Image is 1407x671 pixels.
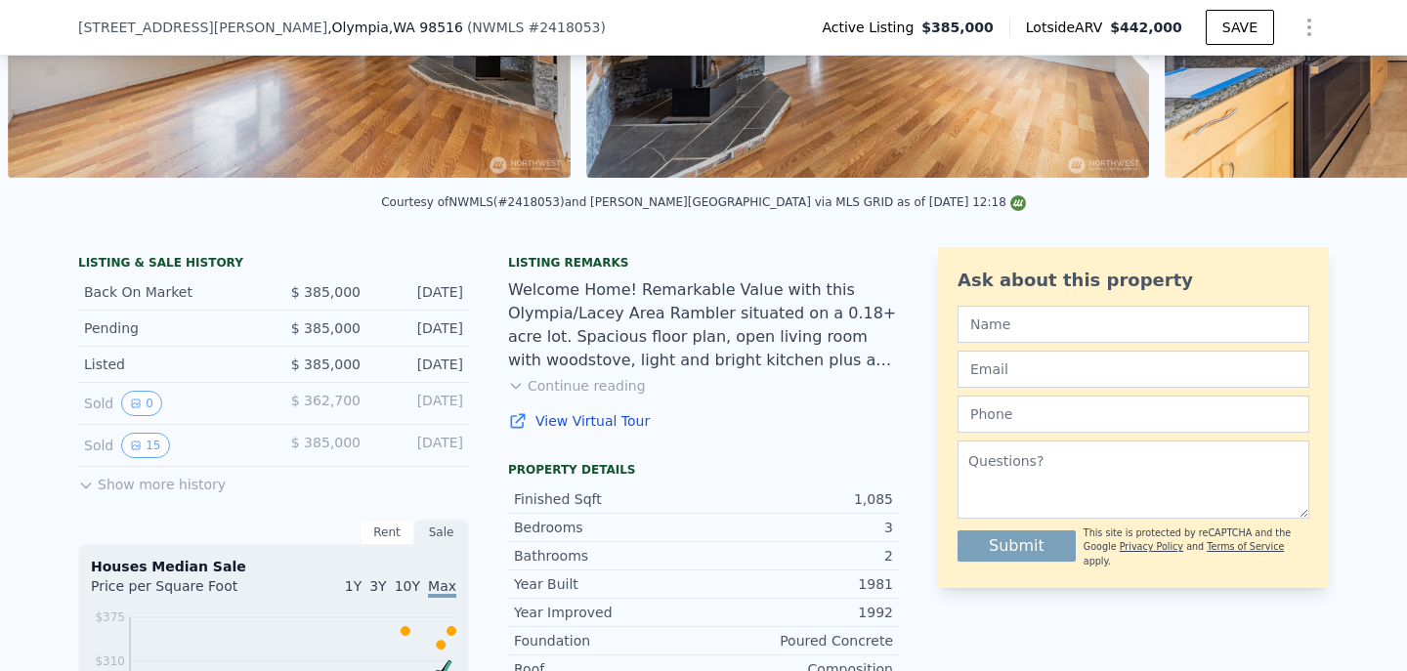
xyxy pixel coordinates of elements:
button: Continue reading [508,376,646,396]
span: 3Y [369,578,386,594]
div: Back On Market [84,282,258,302]
span: Active Listing [822,18,921,37]
span: $ 385,000 [291,320,361,336]
div: 2 [703,546,893,566]
span: NWMLS [472,20,524,35]
div: ( ) [467,18,606,37]
span: 1Y [345,578,362,594]
tspan: $310 [95,654,125,668]
span: $385,000 [921,18,994,37]
div: Property details [508,462,899,478]
div: LISTING & SALE HISTORY [78,255,469,274]
div: Foundation [514,631,703,650]
div: Price per Square Foot [91,576,274,608]
div: Rent [360,520,414,545]
div: Poured Concrete [703,631,893,650]
div: [DATE] [376,318,463,338]
span: Lotside ARV [1026,18,1110,37]
input: Name [958,306,1309,343]
a: Terms of Service [1207,541,1284,552]
div: Sold [84,391,258,416]
div: Pending [84,318,258,338]
button: Show Options [1290,8,1329,47]
div: Bedrooms [514,518,703,537]
div: 3 [703,518,893,537]
a: View Virtual Tour [508,411,899,431]
tspan: $375 [95,610,125,624]
span: $442,000 [1110,20,1182,35]
button: View historical data [121,391,162,416]
span: $ 385,000 [291,435,361,450]
div: This site is protected by reCAPTCHA and the Google and apply. [1084,526,1309,568]
div: Year Improved [514,603,703,622]
div: Courtesy of NWMLS (#2418053) and [PERSON_NAME][GEOGRAPHIC_DATA] via MLS GRID as of [DATE] 12:18 [381,195,1026,209]
div: [DATE] [376,355,463,374]
div: [DATE] [376,433,463,458]
span: , Olympia [327,18,463,37]
span: $ 385,000 [291,284,361,300]
button: View historical data [121,433,169,458]
div: Sale [414,520,469,545]
div: Ask about this property [958,267,1309,294]
div: Welcome Home! Remarkable Value with this Olympia/Lacey Area Rambler situated on a 0.18+ acre lot.... [508,278,899,372]
input: Phone [958,396,1309,433]
img: NWMLS Logo [1010,195,1026,211]
div: Finished Sqft [514,489,703,509]
button: Show more history [78,467,226,494]
div: Listed [84,355,258,374]
div: Year Built [514,574,703,594]
span: 10Y [395,578,420,594]
input: Email [958,351,1309,388]
div: 1981 [703,574,893,594]
span: [STREET_ADDRESS][PERSON_NAME] [78,18,327,37]
div: Sold [84,433,258,458]
span: $ 385,000 [291,356,361,372]
div: [DATE] [376,282,463,302]
div: [DATE] [376,391,463,416]
a: Privacy Policy [1120,541,1183,552]
div: Houses Median Sale [91,557,456,576]
div: 1992 [703,603,893,622]
span: , WA 98516 [389,20,463,35]
span: $ 362,700 [291,393,361,408]
button: Submit [958,530,1076,562]
span: Max [428,578,456,598]
button: SAVE [1206,10,1274,45]
div: Listing remarks [508,255,899,271]
div: Bathrooms [514,546,703,566]
div: 1,085 [703,489,893,509]
span: # 2418053 [528,20,600,35]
